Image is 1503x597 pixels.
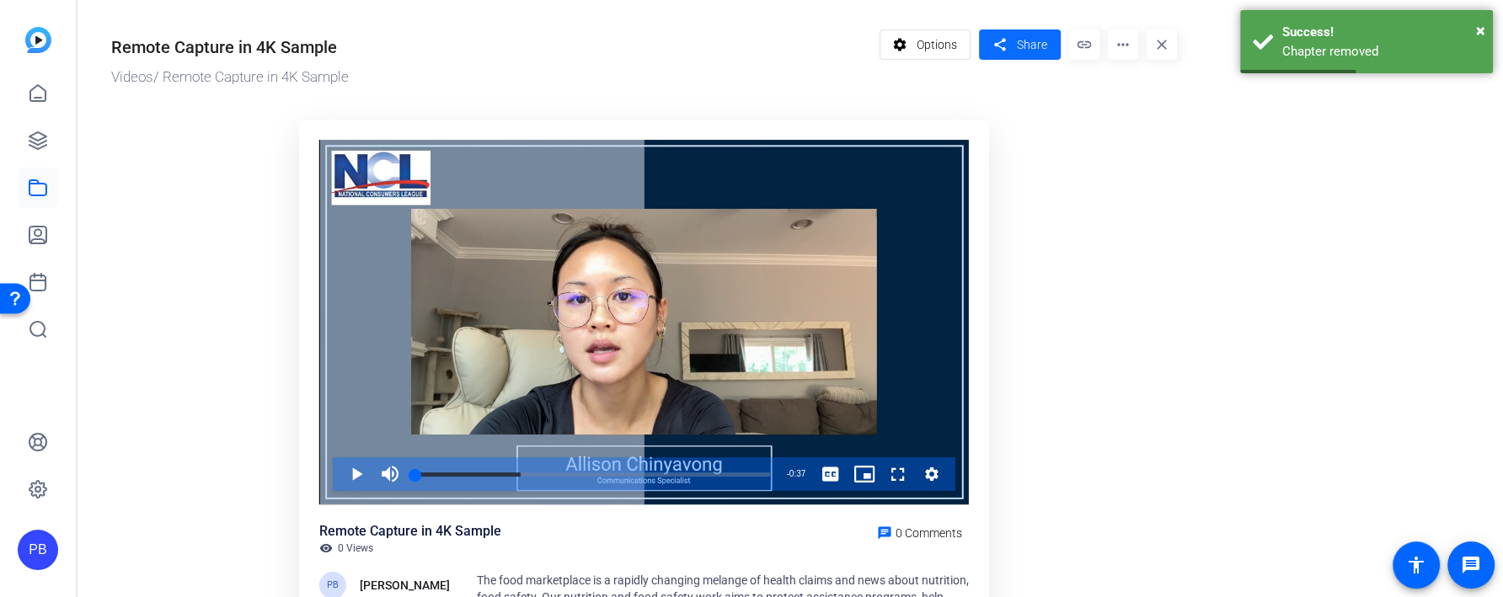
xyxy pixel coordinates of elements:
[1476,20,1485,40] span: ×
[870,521,969,541] a: 0 Comments
[1147,29,1177,60] mat-icon: close
[848,457,881,491] button: Picture-in-Picture
[18,530,58,570] div: PB
[1108,29,1138,60] mat-icon: more_horiz
[1282,42,1480,61] div: Chapter removed
[373,457,407,491] button: Mute
[880,29,971,60] button: Options
[111,68,153,85] a: Videos
[1017,36,1047,54] span: Share
[786,469,789,478] span: -
[360,575,450,595] div: [PERSON_NAME]
[789,469,805,478] span: 0:37
[25,27,51,53] img: blue-gradient.svg
[111,35,337,60] div: Remote Capture in 4K Sample
[111,67,871,88] div: / Remote Capture in 4K Sample
[890,29,911,61] mat-icon: settings
[1476,18,1485,43] button: Close
[979,29,1061,60] button: Share
[1406,555,1426,575] mat-icon: accessibility
[881,457,915,491] button: Fullscreen
[877,525,892,541] mat-icon: chat
[1461,555,1481,575] mat-icon: message
[989,34,1010,56] mat-icon: share
[319,140,969,505] div: Video Player
[338,541,373,555] span: 0 Views
[1282,23,1480,42] div: Success!
[896,526,962,540] span: 0 Comments
[340,457,373,491] button: Play
[917,29,957,61] span: Options
[415,472,770,477] div: Progress Bar
[1069,29,1099,60] mat-icon: link
[319,541,333,555] mat-icon: visibility
[814,457,848,491] button: Captions
[319,521,501,541] div: Remote Capture in 4K Sample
